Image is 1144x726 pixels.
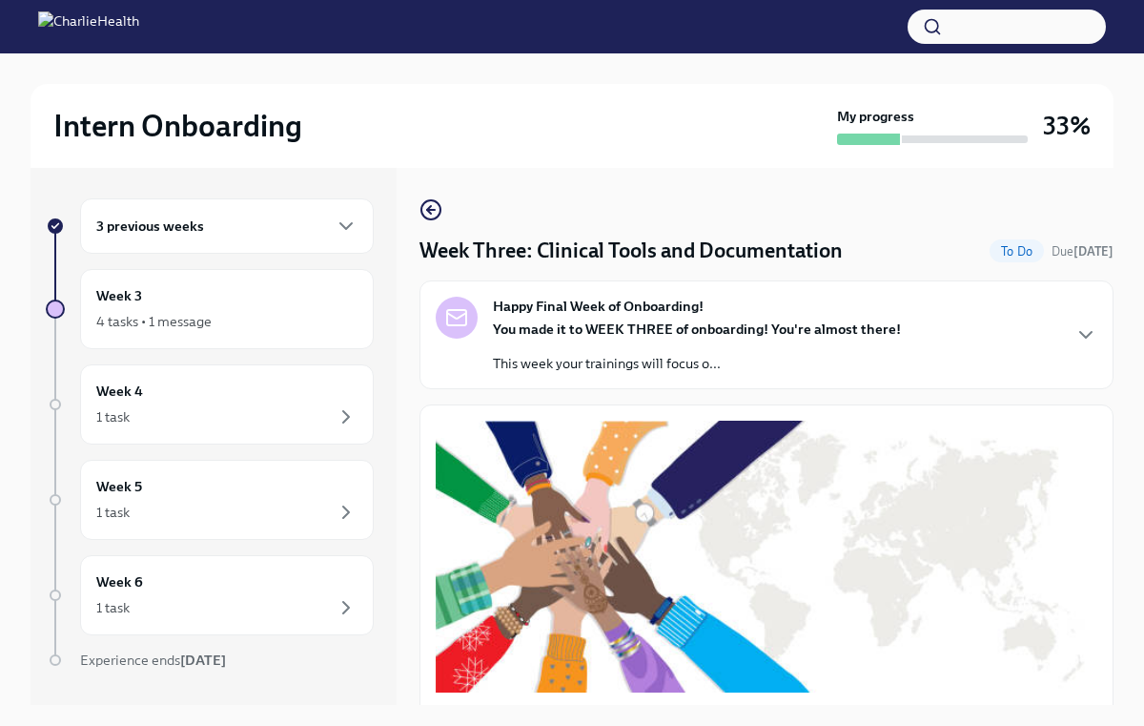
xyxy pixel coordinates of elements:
[80,198,374,254] div: 3 previous weeks
[990,244,1044,259] span: To Do
[96,571,143,592] h6: Week 6
[80,652,226,669] span: Experience ends
[38,11,139,42] img: CharlieHealth
[96,503,130,522] div: 1 task
[180,652,226,669] strong: [DATE]
[493,354,901,373] p: This week your trainings will focus o...
[837,107,914,126] strong: My progress
[96,598,130,617] div: 1 task
[493,321,901,338] strong: You made it to WEEK THREE of onboarding! You're almost there!
[96,312,212,331] div: 4 tasks • 1 message
[1043,109,1091,143] h3: 33%
[1052,244,1113,259] span: Due
[46,460,374,540] a: Week 51 task
[1073,244,1113,259] strong: [DATE]
[96,285,142,306] h6: Week 3
[53,107,302,145] h2: Intern Onboarding
[96,476,142,497] h6: Week 5
[46,555,374,635] a: Week 61 task
[46,364,374,445] a: Week 41 task
[493,297,704,316] strong: Happy Final Week of Onboarding!
[96,216,204,237] h6: 3 previous weeks
[46,269,374,349] a: Week 34 tasks • 1 message
[436,421,1097,693] button: Zoom image
[1052,242,1113,260] span: October 6th, 2025 07:00
[419,237,843,265] h4: Week Three: Clinical Tools and Documentation
[96,381,143,402] h6: Week 4
[96,407,130,426] div: 1 task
